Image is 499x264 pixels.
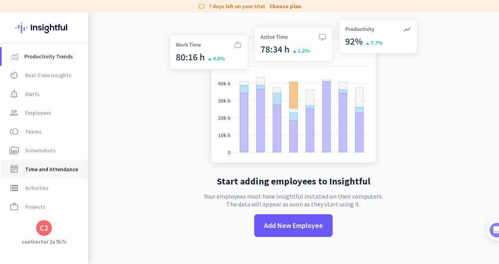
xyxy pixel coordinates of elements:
a: menu-itemProductivity Trends [2,47,88,66]
i: event_note [9,165,19,174]
a: notification_importantAlerts [2,85,88,103]
a: data_usageReportsexpand_more [2,216,88,235]
span: Alerts [25,89,40,99]
button: Add New Employee [254,214,333,237]
a: work_outlineProjects [2,197,88,216]
span: Add New Employee [264,221,323,231]
span: Productivity Trends [24,52,73,61]
img: Insightful logo [15,13,73,43]
span: Activities [25,183,49,193]
a: Choose plan [270,2,301,10]
span: Screenshots [25,146,56,155]
i: toll [9,127,19,136]
a: groupEmployees [2,103,88,122]
img: no-search-results [164,14,423,170]
i: notification_important [9,89,19,99]
a: perm_mediaScreenshots [2,141,88,160]
i: work_outline [9,202,19,212]
i: av_timer [9,71,19,80]
i: storage [9,183,19,193]
span: Projects [25,202,46,212]
h2: Start adding employees to Insightful [217,177,370,186]
a: event_noteTime and Attendance [2,160,88,179]
i: perm_media [9,146,19,155]
a: storageActivities [2,179,88,197]
div: C2 [40,224,48,232]
a: tollTeams [2,122,88,141]
a: av_timerReal-Time Insights [2,66,88,85]
span: Employees [25,108,51,118]
button: expand_more [67,219,82,233]
p: Your employees must have Insightful installed on their computers. The data will appear as soon as... [204,192,383,208]
i: group [9,108,19,118]
span: Real-Time Insights [25,71,71,80]
span: Teams [25,127,42,136]
span: Time and Attendance [25,165,78,174]
i: label [198,2,206,10]
img: menu-item [11,53,18,60]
